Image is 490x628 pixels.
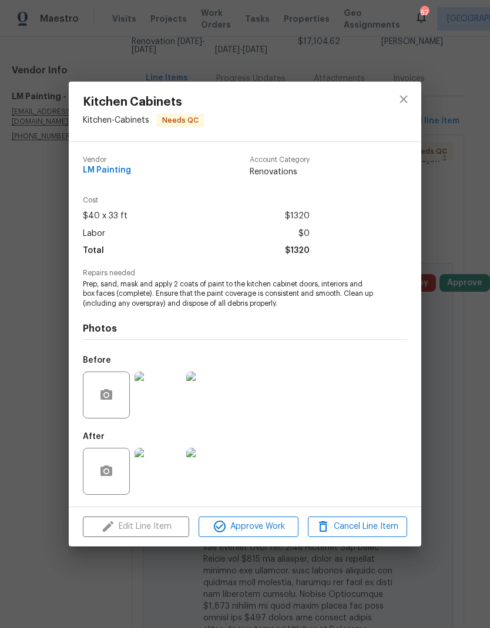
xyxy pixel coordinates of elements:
span: Prep, sand, mask and apply 2 coats of paint to the kitchen cabinet doors, interiors and box faces... [83,279,375,309]
span: $1320 [285,208,310,225]
span: Account Category [250,156,310,164]
span: Approve Work [202,519,294,534]
span: Total [83,242,104,259]
h5: Before [83,356,111,364]
span: $1320 [285,242,310,259]
span: Vendor [83,156,131,164]
span: Renovations [250,166,310,178]
span: Cancel Line Item [311,519,404,534]
button: close [390,85,418,113]
h5: After [83,433,105,441]
span: $40 x 33 ft [83,208,127,225]
span: $0 [298,225,310,242]
div: 67 [420,7,428,19]
span: LM Painting [83,166,131,175]
span: Needs QC [157,114,203,126]
span: Kitchen Cabinets [83,96,204,109]
button: Approve Work [199,516,298,537]
span: Cost [83,197,310,204]
span: Labor [83,225,105,242]
span: Kitchen - Cabinets [83,116,149,124]
span: Repairs needed [83,269,407,277]
button: Cancel Line Item [308,516,407,537]
h4: Photos [83,323,407,335]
